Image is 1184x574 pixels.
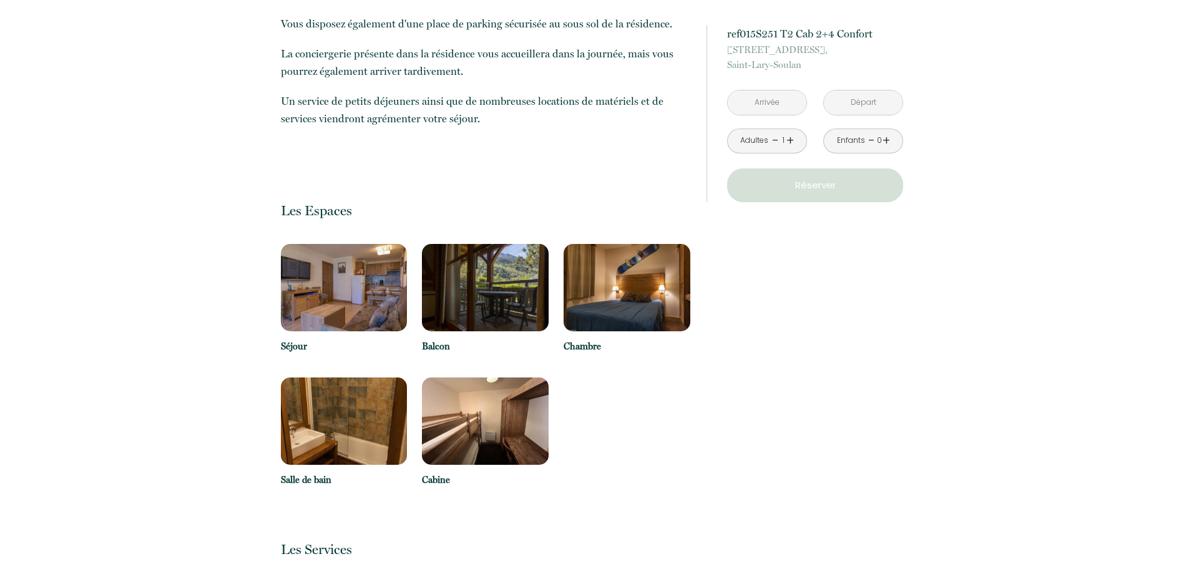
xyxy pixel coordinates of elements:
p: Vous disposez également d'une place de parking sécurisée au sous sol de la résidence. [281,15,690,32]
p: La conciergerie présente dans la résidence vous accueillera dans la journée, mais vous pourrez ég... [281,45,690,80]
p: Les Espaces [281,202,690,219]
input: Arrivée [728,90,806,115]
p: Balcon [422,339,549,354]
button: Réserver [727,168,903,202]
p: Chambre [564,339,690,354]
p: Saint-Lary-Soulan [727,42,903,72]
img: 17139775796421.jpg [422,244,549,331]
p: Réserver [731,178,899,193]
a: + [883,131,890,150]
div: 1 [780,135,786,147]
img: 17139776571696.jpg [281,377,408,465]
img: 17434090919715.jpg [422,377,549,465]
input: Départ [824,90,903,115]
div: Enfants [837,135,865,147]
p: Les Services [281,541,690,558]
p: Cabine [422,472,549,487]
p: ref015S251 T2 Cab 2+4 Confort [727,25,903,42]
p: Un service de petits déjeuners ainsi que de nombreuses locations de matériels et de services vien... [281,92,690,127]
a: - [772,131,779,150]
span: [STREET_ADDRESS], [727,42,903,57]
div: 0 [876,135,883,147]
p: Salle de bain [281,472,408,487]
img: 17139776266489.jpg [564,244,690,331]
a: - [868,131,875,150]
p: Séjour [281,339,408,354]
div: Adultes [740,135,768,147]
img: 1713977540694.jpg [281,244,408,331]
a: + [786,131,794,150]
